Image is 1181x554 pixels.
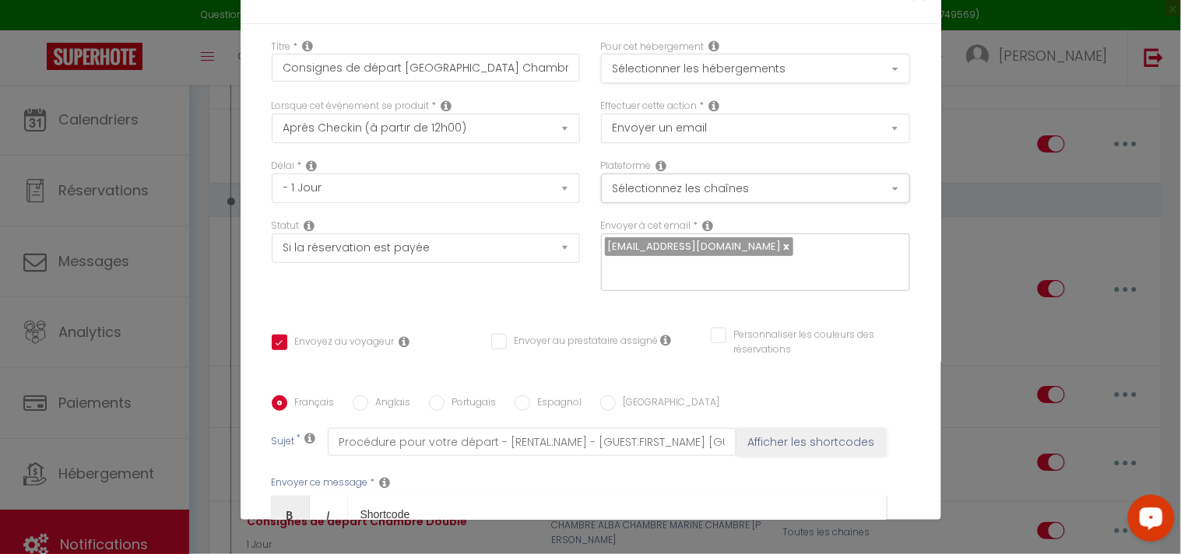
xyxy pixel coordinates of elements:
label: Plateforme [601,159,652,174]
label: Espagnol [530,395,582,412]
button: Afficher les shortcodes [736,428,887,456]
span: [EMAIL_ADDRESS][DOMAIN_NAME] [608,239,782,254]
i: Recipient [703,219,714,232]
label: Sujet [272,434,295,451]
label: Français [287,395,335,412]
i: Message [380,476,391,489]
button: Sélectionnez les chaînes [601,174,910,203]
a: Bold [272,496,310,533]
a: Italic [310,496,348,533]
i: Action Time [307,160,318,172]
label: Statut [272,219,300,233]
i: This Rental [709,40,720,52]
a: Shortcode [348,496,423,533]
i: Subject [305,432,316,444]
i: Action Type [709,100,720,112]
button: Sélectionner les hébergements [601,54,910,83]
label: Titre [272,40,291,54]
i: Title [303,40,314,52]
label: Anglais [368,395,411,412]
label: Envoyer ce message [272,475,368,490]
i: Action Channel [656,160,667,172]
label: Envoyez au voyageur [287,335,395,352]
label: Lorsque cet événement se produit [272,99,430,114]
label: Délai [272,159,295,174]
label: Envoyer à cet email [601,219,691,233]
iframe: LiveChat chat widget [1116,489,1181,554]
label: [GEOGRAPHIC_DATA] [616,395,720,412]
label: Pour cet hébergement [601,40,705,54]
label: Portugais [445,395,497,412]
label: Effectuer cette action [601,99,698,114]
i: Booking status [304,219,315,232]
i: Envoyer au prestataire si il est assigné [661,334,672,346]
i: Envoyer au voyageur [399,335,410,348]
i: Event Occur [441,100,452,112]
